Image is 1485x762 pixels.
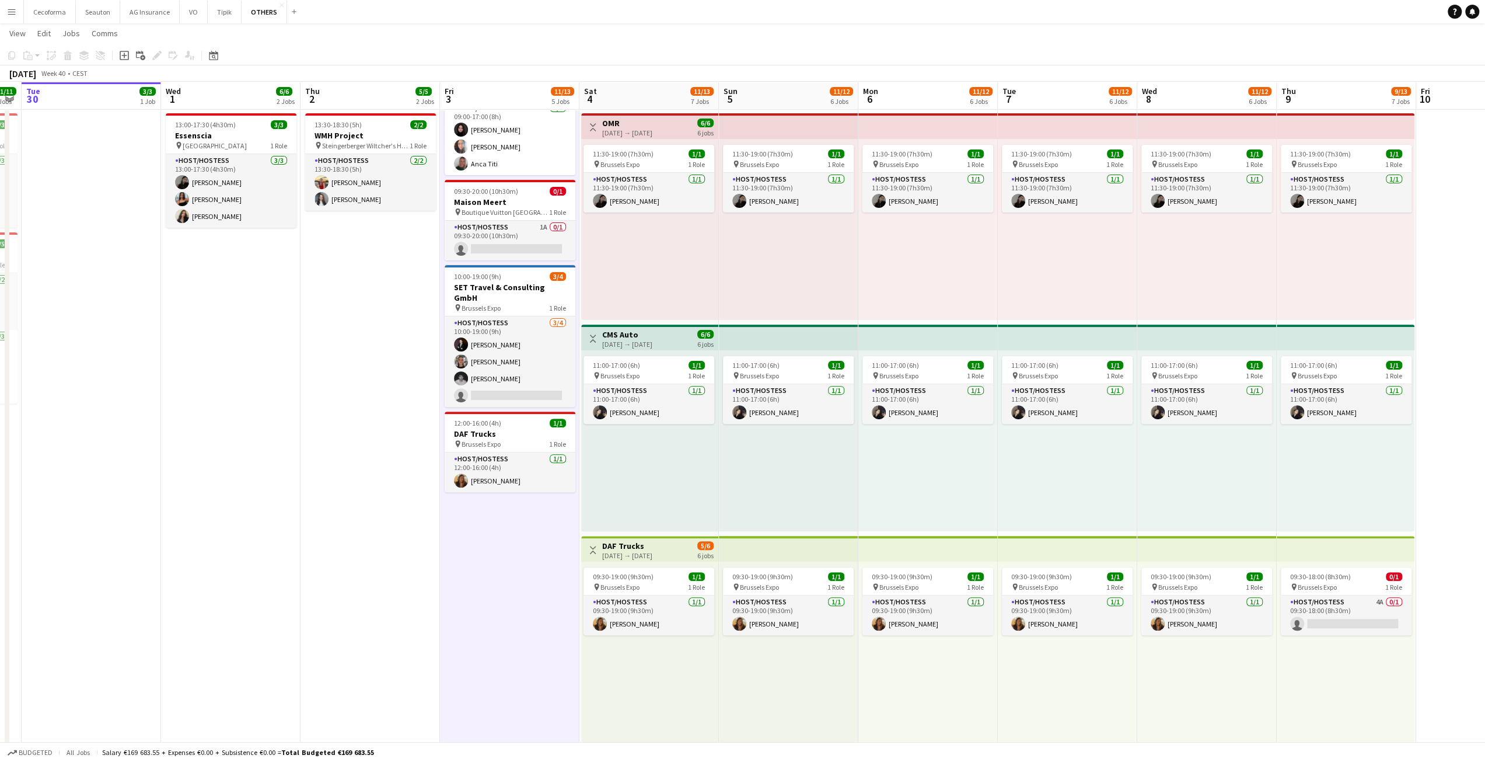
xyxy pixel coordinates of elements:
[242,1,287,23] button: OTHERS
[180,1,208,23] button: VO
[76,1,120,23] button: Seauton
[92,28,118,39] span: Comms
[37,28,51,39] span: Edit
[208,1,242,23] button: Tipik
[6,746,54,759] button: Budgeted
[9,28,26,39] span: View
[64,748,92,757] span: All jobs
[87,26,123,41] a: Comms
[24,1,76,23] button: Cecoforma
[5,26,30,41] a: View
[9,68,36,79] div: [DATE]
[281,748,374,757] span: Total Budgeted €169 683.55
[19,749,53,757] span: Budgeted
[33,26,55,41] a: Edit
[102,748,374,757] div: Salary €169 683.55 + Expenses €0.00 + Subsistence €0.00 =
[72,69,88,78] div: CEST
[62,28,80,39] span: Jobs
[39,69,68,78] span: Week 40
[120,1,180,23] button: AG Insurance
[58,26,85,41] a: Jobs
